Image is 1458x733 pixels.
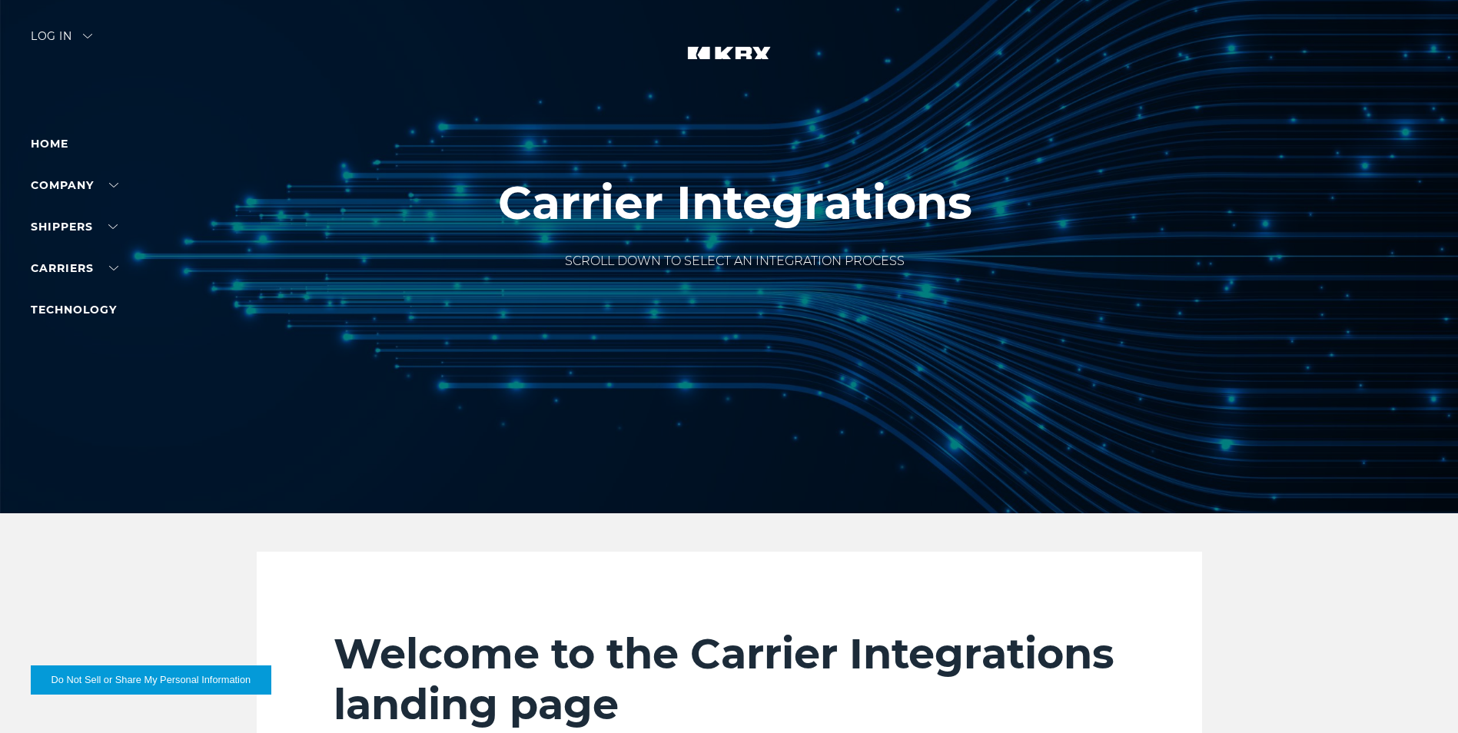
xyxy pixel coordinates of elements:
img: kbx logo [672,31,787,98]
h2: Welcome to the Carrier Integrations landing page [334,629,1125,730]
a: SHIPPERS [31,220,118,234]
button: Do Not Sell or Share My Personal Information [31,665,271,695]
img: arrow [83,34,92,38]
div: Log in [31,31,92,53]
a: Technology [31,303,117,317]
p: SCROLL DOWN TO SELECT AN INTEGRATION PROCESS [498,252,972,270]
a: Home [31,137,68,151]
a: Company [31,178,118,192]
a: Carriers [31,261,118,275]
h1: Carrier Integrations [498,177,972,229]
